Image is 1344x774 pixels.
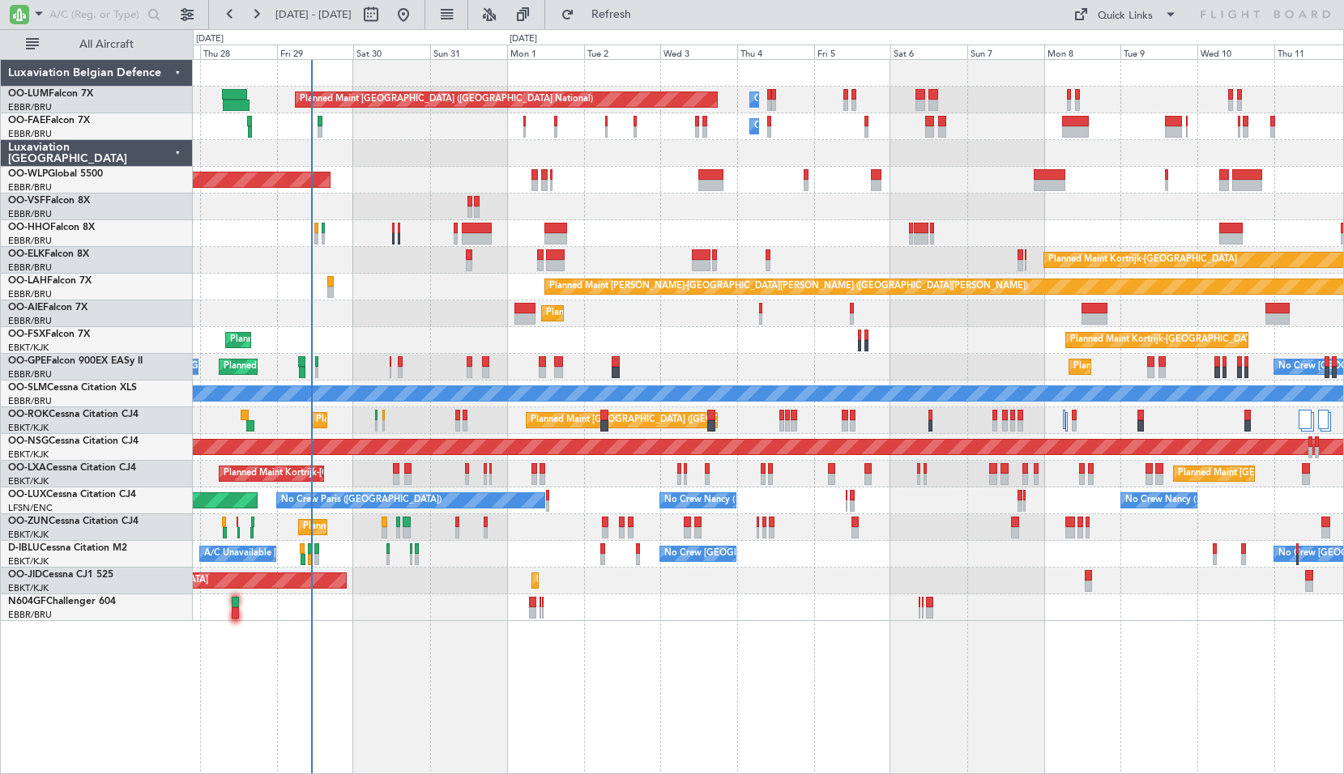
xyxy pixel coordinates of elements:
a: LFSN/ENC [8,502,53,514]
div: Wed 3 [660,45,737,59]
a: EBBR/BRU [8,395,52,407]
div: Planned Maint Kortrijk-[GEOGRAPHIC_DATA] [230,328,419,352]
div: Planned Maint [GEOGRAPHIC_DATA] ([GEOGRAPHIC_DATA]) [546,301,801,325]
span: N604GF [8,597,46,606]
button: Refresh [553,2,651,28]
div: Planned Maint Kortrijk-[GEOGRAPHIC_DATA] [316,408,505,432]
button: Quick Links [1065,2,1185,28]
div: Planned Maint Kortrijk-[GEOGRAPHIC_DATA] [303,515,492,539]
div: Sat 30 [353,45,430,59]
a: EBBR/BRU [8,315,52,327]
span: OO-LXA [8,463,46,473]
a: EBKT/KJK [8,529,49,541]
a: EBBR/BRU [8,208,52,220]
a: OO-AIEFalcon 7X [8,303,87,313]
a: EBBR/BRU [8,288,52,300]
a: EBKT/KJK [8,582,49,594]
span: OO-WLP [8,169,48,179]
span: OO-NSG [8,436,49,446]
div: [DATE] [510,32,537,46]
a: EBBR/BRU [8,262,52,274]
span: OO-FAE [8,116,45,125]
a: EBKT/KJK [8,342,49,354]
div: Tue 2 [584,45,661,59]
div: Planned Maint Kortrijk-[GEOGRAPHIC_DATA] [224,461,412,486]
a: OO-LUMFalcon 7X [8,89,93,99]
span: OO-VSF [8,196,45,206]
a: EBKT/KJK [8,475,49,487]
div: Planned Maint [GEOGRAPHIC_DATA] ([GEOGRAPHIC_DATA] National) [224,355,517,379]
a: OO-JIDCessna CJ1 525 [8,570,113,580]
span: OO-LUX [8,490,46,500]
a: OO-SLMCessna Citation XLS [8,383,137,393]
span: OO-LUM [8,89,49,99]
span: OO-ZUN [8,517,49,526]
span: All Aircraft [42,39,171,50]
div: Planned Maint [GEOGRAPHIC_DATA] ([GEOGRAPHIC_DATA]) [531,408,786,432]
div: Fri 29 [277,45,354,59]
a: EBKT/KJK [8,449,49,461]
div: A/C Unavailable [GEOGRAPHIC_DATA]-[GEOGRAPHIC_DATA] [204,542,463,566]
a: OO-FSXFalcon 7X [8,330,90,339]
span: OO-JID [8,570,42,580]
span: OO-SLM [8,383,47,393]
div: Planned Maint [PERSON_NAME]-[GEOGRAPHIC_DATA][PERSON_NAME] ([GEOGRAPHIC_DATA][PERSON_NAME]) [549,274,1028,299]
a: OO-VSFFalcon 8X [8,196,90,206]
a: D-IBLUCessna Citation M2 [8,543,127,553]
a: OO-ELKFalcon 8X [8,249,89,259]
a: EBKT/KJK [8,422,49,434]
a: OO-NSGCessna Citation CJ4 [8,436,139,446]
span: OO-LAH [8,276,47,286]
a: EBBR/BRU [8,609,52,621]
a: OO-LXACessna Citation CJ4 [8,463,136,473]
div: Thu 4 [737,45,814,59]
div: Thu 28 [200,45,277,59]
span: OO-AIE [8,303,43,313]
div: Planned Maint Kortrijk-[GEOGRAPHIC_DATA] [1070,328,1259,352]
span: OO-ROK [8,410,49,419]
div: [DATE] [196,32,224,46]
span: OO-FSX [8,330,45,339]
a: OO-ROKCessna Citation CJ4 [8,410,139,419]
a: EBBR/BRU [8,101,52,113]
div: Owner Melsbroek Air Base [754,87,864,112]
input: A/C (Reg. or Type) [49,2,143,27]
div: No Crew Nancy (Essey) [664,488,761,512]
div: Sun 7 [967,45,1044,59]
div: Planned Maint Kortrijk-[GEOGRAPHIC_DATA] [1048,248,1237,272]
div: Planned Maint [GEOGRAPHIC_DATA] ([GEOGRAPHIC_DATA] National) [300,87,593,112]
a: N604GFChallenger 604 [8,597,116,606]
a: EBBR/BRU [8,368,52,381]
div: No Crew [GEOGRAPHIC_DATA] ([GEOGRAPHIC_DATA] National) [664,542,936,566]
div: No Crew Nancy (Essey) [1125,488,1222,512]
div: No Crew Paris ([GEOGRAPHIC_DATA]) [281,488,442,512]
a: EBKT/KJK [8,555,49,568]
a: OO-ZUNCessna Citation CJ4 [8,517,139,526]
div: Sat 6 [890,45,967,59]
div: Fri 5 [814,45,891,59]
span: Refresh [578,9,646,20]
div: Mon 8 [1044,45,1121,59]
a: OO-WLPGlobal 5500 [8,169,103,179]
span: D-IBLU [8,543,40,553]
div: Mon 1 [507,45,584,59]
a: OO-LAHFalcon 7X [8,276,92,286]
span: OO-GPE [8,356,46,366]
a: OO-FAEFalcon 7X [8,116,90,125]
div: Planned Maint Kortrijk-[GEOGRAPHIC_DATA] [536,568,725,593]
div: Sun 31 [430,45,507,59]
button: All Aircraft [18,32,176,57]
span: OO-HHO [8,223,50,232]
div: Owner Melsbroek Air Base [754,114,864,138]
span: [DATE] - [DATE] [275,7,352,22]
a: EBBR/BRU [8,181,52,193]
a: EBBR/BRU [8,235,52,247]
div: Wed 10 [1197,45,1274,59]
a: OO-GPEFalcon 900EX EASy II [8,356,143,366]
div: Quick Links [1098,8,1153,24]
a: OO-LUXCessna Citation CJ4 [8,490,136,500]
span: OO-ELK [8,249,45,259]
div: Tue 9 [1120,45,1197,59]
a: OO-HHOFalcon 8X [8,223,95,232]
a: EBBR/BRU [8,128,52,140]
